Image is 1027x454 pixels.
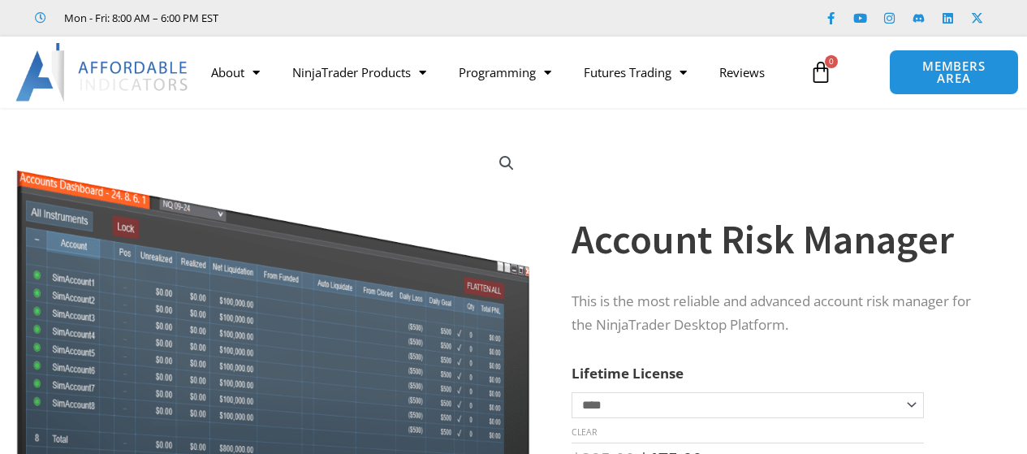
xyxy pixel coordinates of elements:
h1: Account Risk Manager [572,211,987,268]
p: This is the most reliable and advanced account risk manager for the NinjaTrader Desktop Platform. [572,290,987,337]
img: LogoAI | Affordable Indicators – NinjaTrader [15,43,190,102]
a: Clear options [572,426,597,438]
span: Mon - Fri: 8:00 AM – 6:00 PM EST [60,8,218,28]
span: 0 [825,55,838,68]
label: Lifetime License [572,364,684,383]
span: MEMBERS AREA [906,60,1001,84]
a: Programming [442,54,567,91]
nav: Menu [195,54,801,91]
a: MEMBERS AREA [889,50,1018,95]
a: View full-screen image gallery [492,149,521,178]
a: NinjaTrader Products [276,54,442,91]
a: Futures Trading [567,54,703,91]
a: Reviews [703,54,781,91]
a: 0 [785,49,857,96]
a: About [195,54,276,91]
iframe: Customer reviews powered by Trustpilot [241,10,485,26]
